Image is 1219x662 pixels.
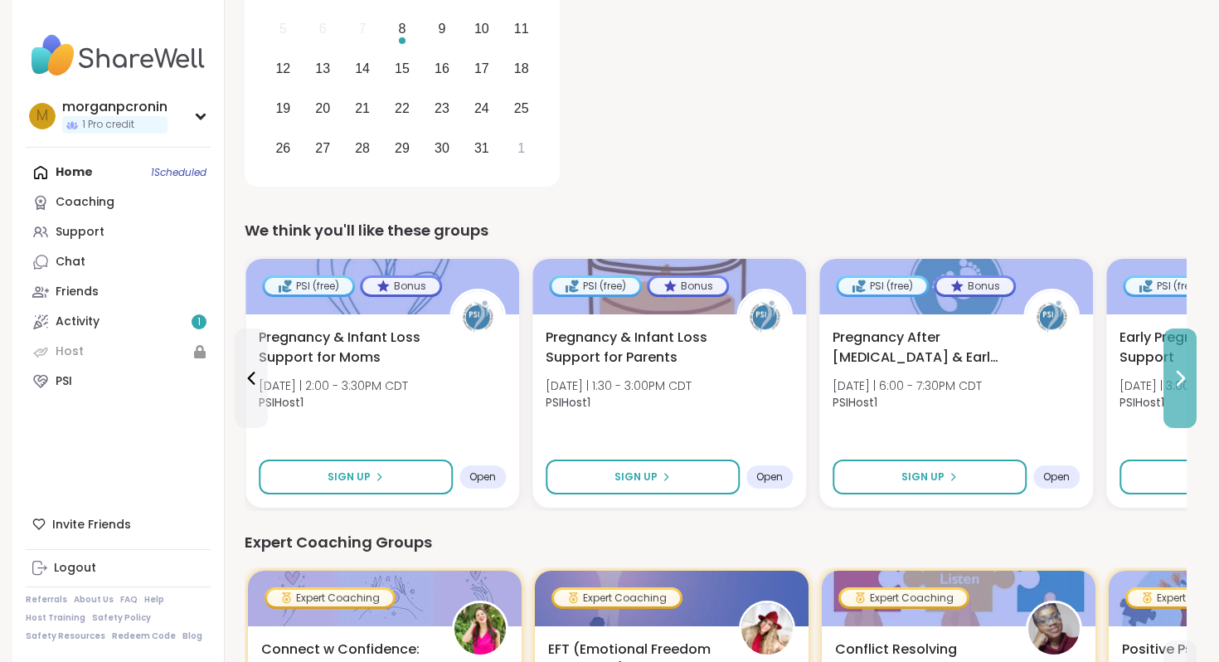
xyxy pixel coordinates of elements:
span: Sign Up [901,470,945,484]
b: PSIHost1 [546,394,590,411]
span: Open [756,470,783,484]
div: 18 [514,57,529,80]
div: Choose Sunday, October 19th, 2025 [265,90,301,126]
div: 5 [279,17,287,40]
span: [DATE] | 2:00 - 3:30PM CDT [259,377,408,394]
div: 15 [395,57,410,80]
div: 27 [315,137,330,159]
div: Expert Coaching [554,590,680,606]
div: Choose Sunday, October 12th, 2025 [265,51,301,87]
img: CLove [741,603,793,655]
div: Choose Wednesday, October 15th, 2025 [385,51,420,87]
span: Sign Up [614,470,658,484]
div: Choose Thursday, October 30th, 2025 [425,130,460,166]
a: Help [144,594,164,606]
div: 26 [275,137,290,159]
span: Pregnancy & Infant Loss Support for Parents [546,328,718,368]
div: Choose Monday, October 13th, 2025 [305,51,341,87]
div: Activity [56,314,100,330]
div: Choose Monday, October 27th, 2025 [305,130,341,166]
div: 17 [474,57,489,80]
div: Expert Coaching [267,590,393,606]
span: 1 Pro credit [82,118,134,132]
button: Sign Up [259,460,453,494]
div: 10 [474,17,489,40]
b: PSIHost1 [1119,394,1164,411]
img: ShareWell Nav Logo [26,27,211,85]
span: [DATE] | 6:00 - 7:30PM CDT [833,377,982,394]
div: Bonus [936,278,1013,294]
div: Choose Saturday, October 25th, 2025 [503,90,539,126]
a: Logout [26,553,211,583]
div: PSI (free) [1125,278,1213,294]
span: Open [1043,470,1070,484]
div: Bonus [362,278,440,294]
div: Choose Tuesday, October 21st, 2025 [345,90,381,126]
div: 30 [435,137,449,159]
div: 23 [435,97,449,119]
a: Safety Policy [92,612,151,624]
span: Pregnancy & Infant Loss Support for Moms [259,328,431,368]
div: Friends [56,284,99,300]
div: 7 [359,17,367,40]
a: Support [26,217,211,247]
div: 22 [395,97,410,119]
div: PSI [56,373,72,390]
div: We think you'll like these groups [245,219,1187,242]
div: Choose Wednesday, October 8th, 2025 [385,12,420,47]
span: Sign Up [328,470,371,484]
a: Activity1 [26,307,211,337]
div: Choose Saturday, November 1st, 2025 [503,130,539,166]
div: Choose Thursday, October 16th, 2025 [425,51,460,87]
div: Choose Wednesday, October 22nd, 2025 [385,90,420,126]
a: Host Training [26,612,85,624]
div: 29 [395,137,410,159]
a: Friends [26,277,211,307]
div: 20 [315,97,330,119]
b: PSIHost1 [259,394,304,411]
a: Chat [26,247,211,277]
div: PSI (free) [838,278,926,294]
div: Choose Saturday, October 18th, 2025 [503,51,539,87]
span: [DATE] | 1:30 - 3:00PM CDT [546,377,692,394]
div: 6 [319,17,327,40]
img: PSIHost1 [1026,291,1077,343]
div: Coaching [56,194,114,211]
div: 16 [435,57,449,80]
div: 21 [355,97,370,119]
div: Not available Monday, October 6th, 2025 [305,12,341,47]
div: Choose Friday, October 17th, 2025 [464,51,499,87]
div: Logout [54,560,96,577]
div: Choose Saturday, October 11th, 2025 [503,12,539,47]
div: Choose Thursday, October 23rd, 2025 [425,90,460,126]
div: 28 [355,137,370,159]
div: 19 [275,97,290,119]
div: Not available Tuesday, October 7th, 2025 [345,12,381,47]
div: 1 [517,137,525,159]
span: m [36,105,48,127]
img: Mpumi [1028,603,1080,655]
div: Expert Coaching [841,590,967,606]
div: Choose Tuesday, October 28th, 2025 [345,130,381,166]
b: PSIHost1 [833,394,877,411]
button: Sign Up [546,460,740,494]
span: Pregnancy After [MEDICAL_DATA] & Early Infant Loss [833,328,1005,368]
div: Bonus [649,278,726,294]
div: 14 [355,57,370,80]
div: Chat [56,254,85,270]
div: 8 [399,17,406,40]
div: Choose Tuesday, October 14th, 2025 [345,51,381,87]
a: Safety Resources [26,630,105,642]
div: PSI (free) [551,278,639,294]
div: Not available Sunday, October 5th, 2025 [265,12,301,47]
a: Host [26,337,211,367]
div: Choose Sunday, October 26th, 2025 [265,130,301,166]
div: 13 [315,57,330,80]
div: 31 [474,137,489,159]
a: Coaching [26,187,211,217]
img: PSIHost1 [452,291,503,343]
div: 25 [514,97,529,119]
div: Choose Friday, October 31st, 2025 [464,130,499,166]
div: morganpcronin [62,98,168,116]
div: Choose Thursday, October 9th, 2025 [425,12,460,47]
